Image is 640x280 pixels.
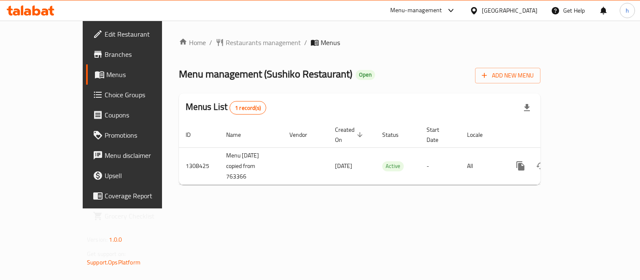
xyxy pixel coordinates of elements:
[321,37,340,48] span: Menus
[179,122,598,185] table: enhanced table
[86,186,189,206] a: Coverage Report
[382,161,404,171] span: Active
[289,130,318,140] span: Vendor
[86,165,189,186] a: Upsell
[420,147,460,184] td: -
[427,125,450,145] span: Start Date
[86,145,189,165] a: Menu disclaimer
[475,68,540,83] button: Add New Menu
[382,130,410,140] span: Status
[510,156,531,176] button: more
[356,70,375,80] div: Open
[105,90,183,100] span: Choice Groups
[467,130,494,140] span: Locale
[86,64,189,85] a: Menus
[86,105,189,125] a: Coupons
[105,150,183,160] span: Menu disclaimer
[335,160,352,171] span: [DATE]
[179,147,219,184] td: 1308425
[105,191,183,201] span: Coverage Report
[219,147,283,184] td: Menu [DATE] copied from 763366
[626,6,629,15] span: h
[86,206,189,226] a: Grocery Checklist
[356,71,375,78] span: Open
[105,171,183,181] span: Upsell
[482,70,534,81] span: Add New Menu
[186,130,202,140] span: ID
[382,161,404,171] div: Active
[304,37,307,48] li: /
[230,104,266,112] span: 1 record(s)
[86,24,189,44] a: Edit Restaurant
[106,69,183,80] span: Menus
[504,122,598,148] th: Actions
[179,64,352,83] span: Menu management ( Sushiko Restaurant )
[105,29,183,39] span: Edit Restaurant
[216,37,301,48] a: Restaurants management
[105,49,183,59] span: Branches
[86,85,189,105] a: Choice Groups
[105,130,183,140] span: Promotions
[517,98,537,118] div: Export file
[105,110,183,120] span: Coupons
[460,147,504,184] td: All
[230,101,266,115] div: Total records count
[179,37,540,48] nav: breadcrumb
[86,125,189,145] a: Promotions
[226,37,301,48] span: Restaurants management
[86,44,189,64] a: Branches
[186,101,266,115] h2: Menus List
[87,257,140,268] a: Support.OpsPlatform
[390,5,442,16] div: Menu-management
[87,248,126,259] span: Get support on:
[109,234,122,245] span: 1.0.0
[226,130,252,140] span: Name
[179,37,206,48] a: Home
[482,6,537,15] div: [GEOGRAPHIC_DATA]
[209,37,212,48] li: /
[105,211,183,221] span: Grocery Checklist
[87,234,108,245] span: Version:
[335,125,365,145] span: Created On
